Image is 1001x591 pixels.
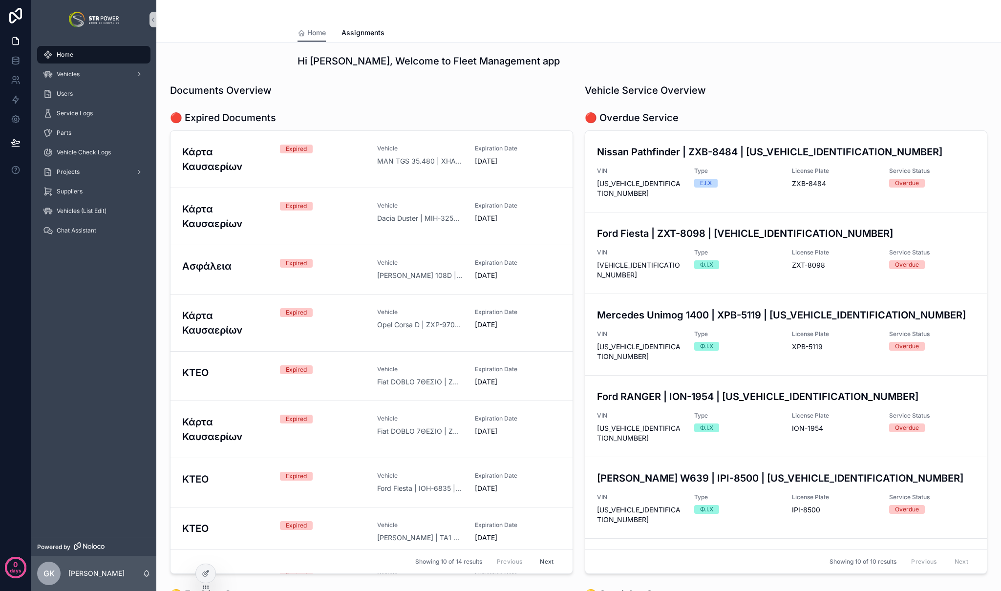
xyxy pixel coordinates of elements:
[298,54,560,68] h1: Hi [PERSON_NAME], Welcome to Fleet Management app
[597,308,976,322] h3: Mercedes Unimog 1400 | XPB-5119 | [US_VEHICLE_IDENTIFICATION_NUMBER]
[170,401,573,458] a: Κάρτα ΚαυσαερίωνExpiredVehicleFiat DOBLO 7ΘΕΣΙΟ | ΖΧΟ9787 | [US_VEHICLE_IDENTIFICATION_NUMBER]Exp...
[533,554,560,570] button: Next
[57,109,93,117] span: Service Logs
[182,308,268,338] h3: Κάρτα Καυσαερίων
[475,213,561,223] span: [DATE]
[68,569,125,578] p: [PERSON_NAME]
[597,342,683,361] span: [US_VEHICLE_IDENTIFICATION_NUMBER]
[37,105,150,122] a: Service Logs
[377,271,463,280] a: [PERSON_NAME] 108D | KHA-5812 | [US_VEHICLE_IDENTIFICATION_NUMBER]
[415,558,482,566] span: Showing 10 of 14 results
[57,148,111,156] span: Vehicle Check Logs
[597,167,683,175] span: VIN
[585,294,987,375] a: Mercedes Unimog 1400 | XPB-5119 | [US_VEHICLE_IDENTIFICATION_NUMBER]VIN[US_VEHICLE_IDENTIFICATION...
[170,84,272,97] h1: Documents Overview
[597,179,683,198] span: [US_VEHICLE_IDENTIFICATION_NUMBER]
[895,179,919,188] div: Overdue
[585,457,987,538] a: [PERSON_NAME] W639 | IPI-8500 | [US_VEHICLE_IDENTIFICATION_NUMBER]VIN[US_VEHICLE_IDENTIFICATION_N...
[792,493,878,501] span: License Plate
[597,145,976,159] h3: Nissan Pathfinder | ZXB-8484 | [US_VEHICLE_IDENTIFICATION_NUMBER]
[792,342,878,352] span: XPB-5119
[475,426,561,436] span: [DATE]
[792,330,878,338] span: License Plate
[792,505,878,515] span: IPI-8500
[475,156,561,166] span: [DATE]
[37,202,150,220] a: Vehicles (List Edit)
[475,365,561,373] span: Expiration Date
[377,202,463,210] span: Vehicle
[170,245,573,294] a: ΑσφάλειαExpiredVehicle[PERSON_NAME] 108D | KHA-5812 | [US_VEHICLE_IDENTIFICATION_NUMBER]Expiratio...
[694,493,780,501] span: Type
[475,271,561,280] span: [DATE]
[37,124,150,142] a: Parts
[694,330,780,338] span: Type
[182,415,268,444] h3: Κάρτα Καυσαερίων
[377,320,463,330] a: Opel Corsa D | ZXP-9700 | [US_VEHICLE_IDENTIFICATION_NUMBER]
[286,415,307,423] div: Expired
[37,65,150,83] a: Vehicles
[792,167,878,175] span: License Plate
[170,507,573,556] a: ΚΤΕΟExpiredVehicle[PERSON_NAME] | ΤΑ1 6599 (BKK-1794 ) | 604149628Expiration Date[DATE]
[475,377,561,387] span: [DATE]
[475,415,561,422] span: Expiration Date
[475,472,561,480] span: Expiration Date
[597,505,683,525] span: [US_VEHICLE_IDENTIFICATION_NUMBER]
[170,351,573,401] a: ΚΤΕΟExpiredVehicleFiat DOBLO 7ΘΕΣΙΟ | ΖΧΟ9787 | [US_VEHICLE_IDENTIFICATION_NUMBER]Expiration Date...
[286,259,307,268] div: Expired
[895,423,919,432] div: Overdue
[895,260,919,269] div: Overdue
[377,365,463,373] span: Vehicle
[889,249,975,256] span: Service Status
[182,202,268,231] h3: Κάρτα Καυσαερίων
[792,249,878,256] span: License Plate
[57,129,71,137] span: Parts
[585,111,679,125] h1: 🔴 Overdue Service
[700,423,713,432] div: Φ.Ι.Χ
[37,85,150,103] a: Users
[182,521,268,536] h3: ΚΤΕΟ
[377,484,463,493] a: Ford Fiesta | IOH-6835 | [VEHICLE_IDENTIFICATION_NUMBER]
[377,213,463,223] span: Dacia Duster | MIH-3258 | [VEHICLE_IDENTIFICATION_NUMBER]
[377,377,463,387] span: Fiat DOBLO 7ΘΕΣΙΟ | ΖΧΟ9787 | [US_VEHICLE_IDENTIFICATION_NUMBER]
[475,308,561,316] span: Expiration Date
[895,505,919,514] div: Overdue
[475,320,561,330] span: [DATE]
[694,167,780,175] span: Type
[597,389,976,404] h3: Ford RANGER | ION-1954 | [US_VEHICLE_IDENTIFICATION_NUMBER]
[889,167,975,175] span: Service Status
[377,145,463,152] span: Vehicle
[170,111,276,125] h1: 🔴 Expired Documents
[170,188,573,245] a: Κάρτα ΚαυσαερίωνExpiredVehicleDacia Duster | MIH-3258 | [VEHICLE_IDENTIFICATION_NUMBER]Expiration...
[43,568,55,579] span: GK
[597,260,683,280] span: [VEHICLE_IDENTIFICATION_NUMBER]
[585,212,987,294] a: Ford Fiesta | ZXT-8098 | [VEHICLE_IDENTIFICATION_NUMBER]VIN[VEHICLE_IDENTIFICATION_NUMBER]TypeΦ.Ι...
[597,493,683,501] span: VIN
[377,472,463,480] span: Vehicle
[700,505,713,514] div: Φ.Ι.Χ
[57,188,83,195] span: Suppliers
[792,412,878,420] span: License Plate
[597,471,976,485] h3: [PERSON_NAME] W639 | IPI-8500 | [US_VEHICLE_IDENTIFICATION_NUMBER]
[37,46,150,63] a: Home
[597,226,976,241] h3: Ford Fiesta | ZXT-8098 | [VEHICLE_IDENTIFICATION_NUMBER]
[286,202,307,211] div: Expired
[13,560,18,570] p: 0
[377,415,463,422] span: Vehicle
[585,131,987,212] a: Nissan Pathfinder | ZXB-8484 | [US_VEHICLE_IDENTIFICATION_NUMBER]VIN[US_VEHICLE_IDENTIFICATION_NU...
[31,538,156,556] a: Powered by
[298,24,326,42] a: Home
[597,330,683,338] span: VIN
[597,423,683,443] span: [US_VEHICLE_IDENTIFICATION_NUMBER]
[475,202,561,210] span: Expiration Date
[37,144,150,161] a: Vehicle Check Logs
[182,365,268,380] h3: ΚΤΕΟ
[57,168,80,176] span: Projects
[475,145,561,152] span: Expiration Date
[597,249,683,256] span: VIN
[182,145,268,174] h3: Κάρτα Καυσαερίων
[694,249,780,256] span: Type
[286,308,307,317] div: Expired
